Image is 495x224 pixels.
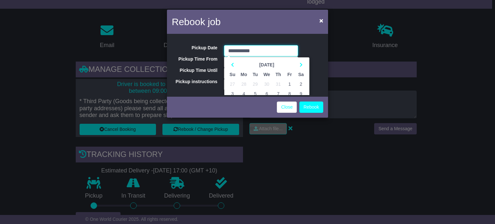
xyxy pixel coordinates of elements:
[273,70,284,79] th: Th
[295,89,306,99] td: 9
[238,79,250,89] td: 28
[167,68,221,73] label: Pickup Time Until
[172,15,221,29] h4: Rebook job
[273,79,284,89] td: 31
[249,70,261,79] th: Tu
[284,89,295,99] td: 8
[277,102,297,113] a: Close
[284,79,295,89] td: 1
[227,79,238,89] td: 27
[261,70,273,79] th: We
[167,45,221,51] label: Pickup Date
[238,60,295,70] th: Select Month
[295,79,306,89] td: 2
[316,14,326,27] button: Close
[238,70,250,79] th: Mo
[249,89,261,99] td: 5
[227,89,238,99] td: 3
[249,79,261,89] td: 29
[167,56,221,62] label: Pickup Time From
[284,70,295,79] th: Fr
[227,70,238,79] th: Su
[167,79,221,84] label: Pickup instructions
[295,70,306,79] th: Sa
[273,89,284,99] td: 7
[299,102,323,113] button: Rebook
[261,79,273,89] td: 30
[319,17,323,24] span: ×
[238,89,250,99] td: 4
[261,89,273,99] td: 6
